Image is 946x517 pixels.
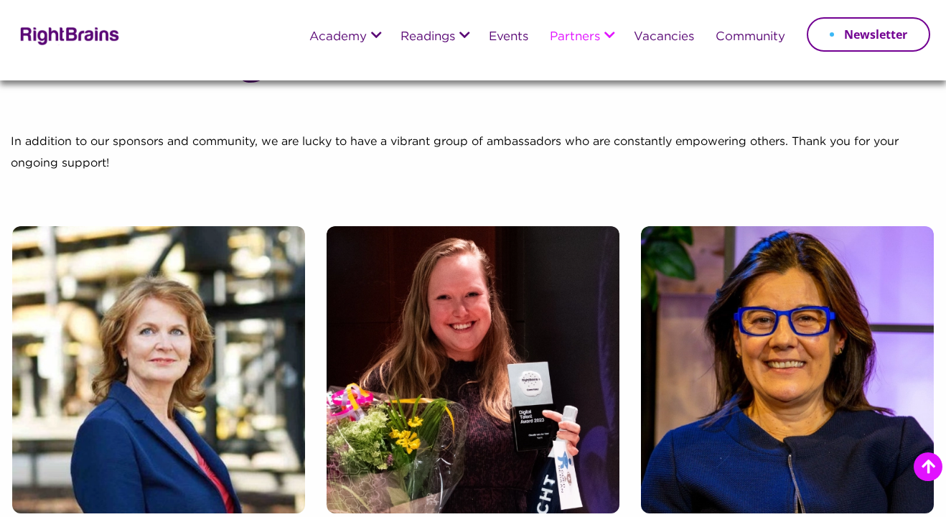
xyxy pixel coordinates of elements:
a: Partners [550,31,600,44]
a: Newsletter [807,17,930,52]
p: In addition to our sponsors and community, we are lucky to have a vibrant group of ambassadors wh... [11,131,935,189]
a: Community [716,31,785,44]
a: Academy [309,31,367,44]
a: Vacancies [634,31,694,44]
a: Readings [401,31,455,44]
a: Events [489,31,528,44]
img: Rightbrains [16,24,120,45]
